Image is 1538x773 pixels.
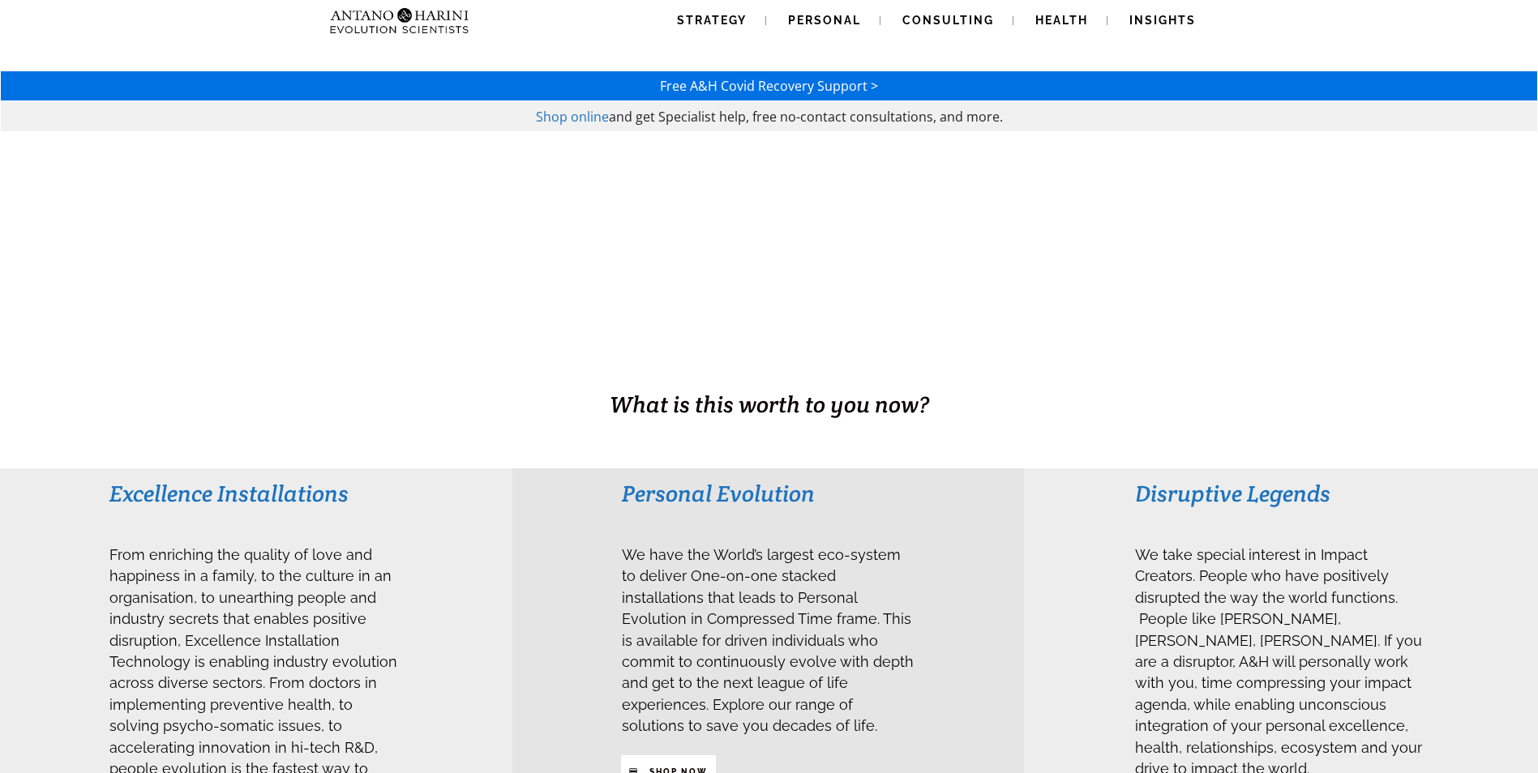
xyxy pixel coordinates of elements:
[1035,14,1088,27] span: Health
[660,77,878,95] a: Free A&H Covid Recovery Support >
[1129,14,1196,27] span: Insights
[622,479,915,508] h3: Personal Evolution
[788,14,861,27] span: Personal
[536,108,609,126] a: Shop online
[677,14,747,27] span: Strategy
[610,390,929,419] span: What is this worth to you now?
[2,354,1536,388] h1: BUSINESS. HEALTH. Family. Legacy
[622,546,914,734] span: We have the World’s largest eco-system to deliver One-on-one stacked installations that leads to ...
[109,479,402,508] h3: Excellence Installations
[902,14,994,27] span: Consulting
[1135,479,1428,508] h3: Disruptive Legends
[609,108,1003,126] span: and get Specialist help, free no-contact consultations, and more.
